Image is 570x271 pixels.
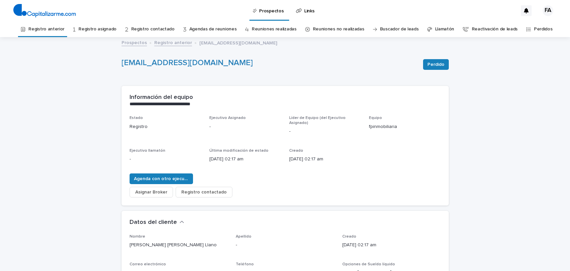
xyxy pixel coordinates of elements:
[189,21,237,37] a: Agendas de reuniones
[534,21,553,37] a: Perdidos
[131,27,175,31] font: Registro contactado
[130,173,193,184] button: Agenda con otro ejecutivo
[427,62,444,67] font: Perdido
[130,219,184,226] button: Datos del cliente
[236,235,251,239] font: Apellido
[130,116,143,120] font: Estado
[342,235,356,239] font: Creado
[545,7,551,13] font: FA
[130,124,148,129] font: Registro
[236,262,254,266] font: Teléfono
[472,27,518,31] font: Reactivación de leads
[252,27,297,31] font: Reuniones realizadas
[534,27,553,31] font: Perdidos
[130,187,173,197] button: Asignar Broker
[369,116,382,120] font: Equipo
[472,21,518,37] a: Reactivación de leads
[130,157,131,161] font: -
[236,243,237,247] font: -
[130,94,193,100] font: Información del equipo
[313,21,364,37] a: Reuniones no realizadas
[289,116,346,125] font: Líder de Equipo (del Ejecutivo Asignado)
[28,21,64,37] a: Registro anterior
[28,27,64,31] font: Registro anterior
[122,40,147,45] font: Prospectos
[130,219,177,225] font: Datos del cliente
[131,21,175,37] a: Registro contactado
[130,149,165,153] font: Ejecutivo llamatón
[130,262,166,266] font: Correo electrónico
[209,124,211,129] font: -
[181,190,227,194] font: Registro contactado
[209,149,268,153] font: Última modificación de estado
[78,27,117,31] font: Registro asignado
[342,243,376,247] font: [DATE] 02:17 am
[423,59,449,70] button: Perdido
[154,40,192,45] font: Registro anterior
[189,27,237,31] font: Agendas de reuniones
[435,27,454,31] font: Llamatón
[135,190,167,194] font: Asignar Broker
[154,38,192,46] a: Registro anterior
[289,129,291,134] font: -
[289,157,323,161] font: [DATE] 02:17 am
[209,116,246,120] font: Ejecutivo Asignado
[199,41,277,45] font: [EMAIL_ADDRESS][DOMAIN_NAME]
[252,21,297,37] a: Reuniones realizadas
[130,243,217,247] font: [PERSON_NAME] [PERSON_NAME] Llano
[176,187,232,197] button: Registro contactado
[209,157,243,161] font: [DATE] 02:17 am
[435,21,454,37] a: Llamatón
[130,235,145,239] font: Nombre
[134,176,193,181] font: Agenda con otro ejecutivo
[313,27,364,31] font: Reuniones no realizadas
[122,59,253,67] a: [EMAIL_ADDRESS][DOMAIN_NAME]
[369,124,397,129] font: fpinmobiliaria
[289,149,303,153] font: Creado
[13,4,76,17] img: 4arMvv9wSvmHTHbXwTim
[342,262,395,266] font: Opciones de Sueldo líquido
[380,21,419,37] a: Buscador de leads
[122,38,147,46] a: Prospectos
[380,27,419,31] font: Buscador de leads
[78,21,117,37] a: Registro asignado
